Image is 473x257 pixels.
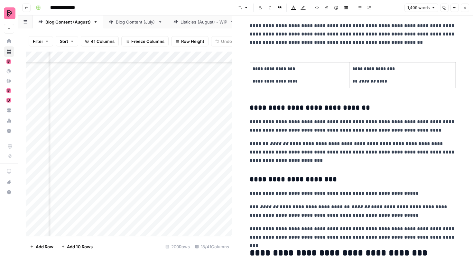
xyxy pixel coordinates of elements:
button: Freeze Columns [121,36,169,46]
a: AirOps Academy [4,166,14,177]
img: mhz6d65ffplwgtj76gcfkrq5icux [6,88,11,93]
button: What's new? [4,177,14,187]
div: Listicles (August) - WIP [181,19,227,25]
a: Settings [4,126,14,136]
div: Blog Content (August) [45,19,91,25]
button: Help + Support [4,187,14,197]
a: Your Data [4,105,14,115]
button: 1,409 words [404,4,438,12]
div: 18/41 Columns [192,242,232,252]
button: Filter [29,36,53,46]
a: Browse [4,46,14,57]
span: 1,409 words [407,5,430,11]
button: Sort [56,36,78,46]
a: Home [4,36,14,46]
span: Filter [33,38,43,44]
a: Blog Content (July) [103,15,168,28]
div: Blog Content (July) [116,19,155,25]
span: Add 10 Rows [67,243,93,250]
div: 200 Rows [163,242,192,252]
img: mhz6d65ffplwgtj76gcfkrq5icux [6,98,11,103]
button: Row Height [171,36,209,46]
span: Freeze Columns [131,38,164,44]
span: Undo [221,38,232,44]
span: 41 Columns [91,38,115,44]
button: Undo [211,36,236,46]
img: mhz6d65ffplwgtj76gcfkrq5icux [6,59,11,64]
span: Row Height [181,38,204,44]
a: Listicles (August) - WIP [168,15,240,28]
span: Sort [60,38,68,44]
span: Add Row [36,243,53,250]
button: Workspace: Preply [4,5,14,21]
button: 41 Columns [81,36,119,46]
button: Add Row [26,242,57,252]
a: Blog Content (August) [33,15,103,28]
button: Add 10 Rows [57,242,97,252]
a: Usage [4,115,14,126]
img: Preply Logo [4,7,15,19]
div: What's new? [4,177,14,187]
